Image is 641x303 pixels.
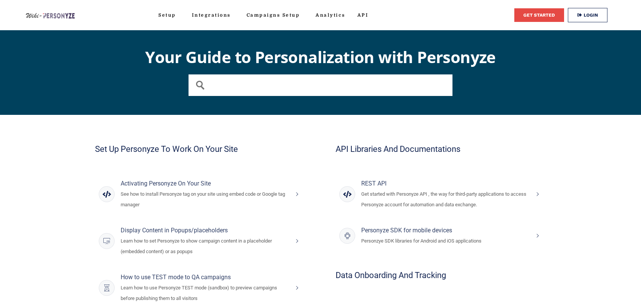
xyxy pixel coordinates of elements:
[132,49,509,65] h1: Your Guide to Personalization with Personyze
[316,8,345,23] a: Analytics
[568,8,607,22] a: Login
[361,189,529,210] p: Get started with Personyze API , the way for third-party applications to access Personyze account...
[361,178,529,189] h4: REST API
[357,8,373,23] a: API
[361,225,529,236] h4: Personyze SDK for mobile devices
[121,272,289,283] h4: How to use TEST mode to QA campaigns
[121,189,289,210] p: See how to install Personyze tag on your site using embed code or Google tag manager
[158,8,180,23] a: Setup
[514,8,564,22] a: GET STARTED
[192,8,235,23] a: Integrations
[332,218,550,254] a: Personyze SDK for mobile devices Personzye SDK libraries for Android and iOS applications
[336,271,546,280] h2: Data Onboarding and Tracking
[95,145,305,153] h2: Set Up Personyze to work on your site
[336,145,546,153] h2: API libraries and documentations
[332,171,550,218] a: REST API Get started with Personyze API , the way for third-party applications to access Personyz...
[121,236,289,257] p: Learn how to set Personyze to show campaign content in a placeholder (embedded content) or as popups
[121,225,289,236] h4: Display Content in Popups/placeholders
[121,178,289,189] h4: Activating Personyze On Your Site
[247,8,304,23] a: Campaigns Setup
[523,13,555,17] span: GET STARTED
[584,13,598,17] span: Login
[91,171,309,218] a: Activating Personyze On Your Site See how to install Personyze tag on your site using embed code ...
[361,236,529,246] p: Personzye SDK libraries for Android and iOS applications
[91,218,309,264] a: Display Content in Popups/placeholders Learn how to set Personyze to show campaign content in a p...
